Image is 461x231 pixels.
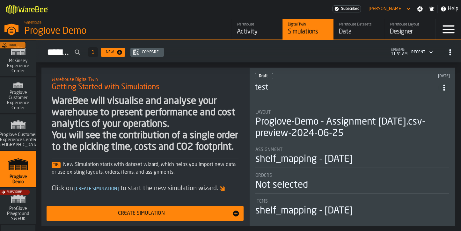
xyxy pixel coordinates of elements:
[255,173,449,194] div: stat-Orders
[255,110,449,115] div: Title
[3,90,33,111] span: Proglove Customer Experience Center
[333,19,384,40] a: link-to-/wh/i/e36b03eb-bea5-40ab-83a2-6422b9ded721/data
[0,114,36,151] a: link-to-/wh/i/b725f59e-a7b8-4257-9acf-85a504d5909c/simulations
[391,52,407,56] span: 11:31 AM
[255,147,449,152] div: Title
[339,22,379,27] div: Warehouse Datasets
[341,7,359,11] span: Subscribed
[255,83,438,93] h3: test
[339,27,379,36] div: Data
[366,5,412,13] div: DropdownMenuValue-Joe Ramos
[73,187,120,191] span: Create Simulation
[333,5,361,12] a: link-to-/wh/i/e36b03eb-bea5-40ab-83a2-6422b9ded721/settings/billing
[0,40,36,77] a: link-to-/wh/i/99265d59-bd42-4a33-a5fd-483dee362034/simulations
[52,96,238,153] div: WareBee will visualise and analyse your warehouse to present performance and cost analytics of yo...
[0,188,36,225] a: link-to-/wh/i/3029b44a-deb1-4df6-9711-67e1c2cc458a/simulations
[255,173,449,178] div: Title
[36,40,461,62] h2: button-Simulations
[7,191,22,194] span: Subscribe
[369,6,403,11] div: DropdownMenuValue-Joe Ramos
[333,5,361,12] div: Menu Subscription
[52,184,238,193] div: Click on to start the new simulation wizard.
[390,27,430,36] div: Designer
[255,173,272,178] span: Orders
[409,48,434,56] div: DropdownMenuValue-4
[436,19,461,40] label: button-toggle-Menu
[255,199,268,204] span: Items
[52,162,61,168] span: Tip:
[384,19,435,40] a: link-to-/wh/i/e36b03eb-bea5-40ab-83a2-6422b9ded721/designer
[255,110,271,115] span: Layout
[24,25,196,37] div: Proglove Demo
[0,77,36,114] a: link-to-/wh/i/ad8a128b-0962-41b6-b9c5-f48cc7973f93/simulations
[288,22,328,27] div: Digital Twin
[255,154,353,165] div: shelf_mapping - [DATE]
[52,82,159,92] span: Getting Started with Simulations
[139,50,161,54] div: Compare
[3,174,33,184] span: Proglove Demo
[282,19,333,40] a: link-to-/wh/i/e36b03eb-bea5-40ab-83a2-6422b9ded721/simulations
[255,147,282,152] span: Assignment
[255,147,449,168] div: stat-Assignment
[47,206,244,221] button: button-Create Simulation
[448,5,458,13] span: Help
[288,27,328,36] div: Simulations
[362,74,450,78] div: Updated: 10/11/2024, 5:09:39 AM Created: 10/11/2024, 5:09:28 AM
[237,27,277,36] div: Activity
[255,116,449,139] div: Proglove-Demo - Assignment [DATE].csv-preview-2024-06-25
[414,6,426,12] label: button-toggle-Settings
[255,199,449,204] div: Title
[426,6,437,12] label: button-toggle-Notifications
[249,68,455,226] div: ItemListCard-DashboardItemContainer
[52,76,238,82] h2: Sub Title
[255,73,273,79] div: status-0 2
[255,205,353,217] div: shelf_mapping - [DATE]
[255,199,449,217] div: stat-Items
[8,44,17,47] span: Trial
[438,5,461,13] label: button-toggle-Help
[255,179,308,191] div: Not selected
[74,187,76,191] span: [
[85,47,101,57] div: ButtonLoadMore-Load More-Prev-First-Last
[52,161,238,176] div: New Simulation starts with dataset wizard, which helps you import new data or use existing layout...
[41,68,249,226] div: ItemListCard-
[231,19,282,40] a: link-to-/wh/i/e36b03eb-bea5-40ab-83a2-6422b9ded721/feed/
[117,187,119,191] span: ]
[255,104,450,218] section: card-SimulationDashboardCard-draft
[50,210,232,217] div: Create Simulation
[47,73,244,96] div: title-Getting Started with Simulations
[255,110,449,142] div: stat-Layout
[103,50,116,54] div: New
[391,48,407,52] span: updated:
[237,22,277,27] div: Warehouse
[92,50,94,54] span: 1
[411,50,425,54] div: DropdownMenuValue-4
[390,22,430,27] div: Warehouse Layout
[24,20,41,25] span: Warehouse
[259,74,268,78] span: Draft
[130,48,164,57] button: button-Compare
[101,48,125,57] button: button-New
[0,151,36,188] a: link-to-/wh/i/e36b03eb-bea5-40ab-83a2-6422b9ded721/simulations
